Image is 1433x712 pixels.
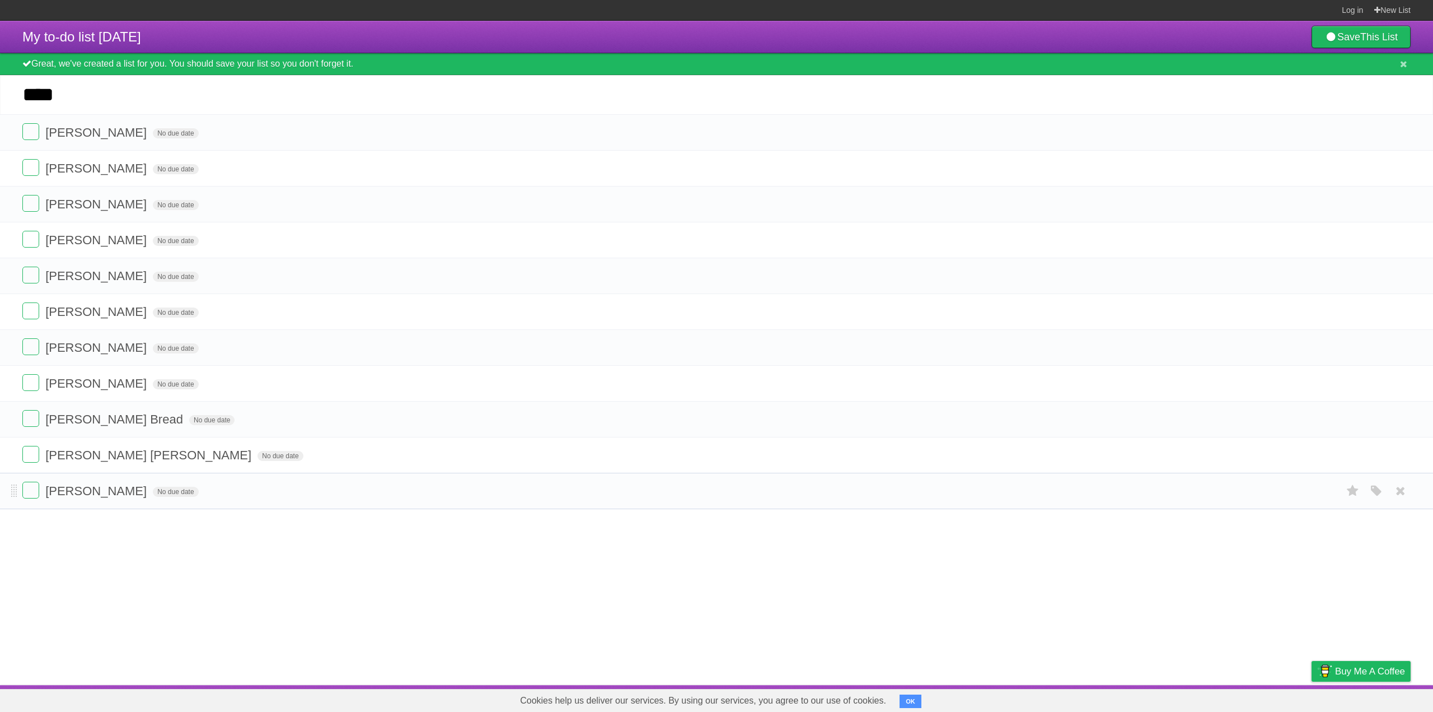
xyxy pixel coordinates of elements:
span: No due date [153,200,198,210]
span: [PERSON_NAME] [45,305,149,319]
a: Buy me a coffee [1312,661,1411,682]
b: This List [1360,31,1398,43]
label: Done [22,482,39,499]
span: [PERSON_NAME] [PERSON_NAME] [45,448,254,462]
label: Done [22,267,39,283]
span: No due date [153,308,198,318]
label: Done [22,123,39,140]
label: Done [22,374,39,391]
label: Done [22,195,39,212]
span: Cookies help us deliver our services. By using our services, you agree to our use of cookies. [509,690,897,712]
span: No due date [153,164,198,174]
label: Star task [1342,482,1364,500]
span: No due date [153,128,198,138]
a: Suggest a feature [1340,688,1411,709]
img: Buy me a coffee [1317,662,1332,681]
label: Done [22,303,39,319]
span: No due date [153,379,198,389]
span: No due date [153,272,198,282]
label: Done [22,159,39,176]
label: Done [22,410,39,427]
span: Buy me a coffee [1335,662,1405,681]
label: Done [22,338,39,355]
a: SaveThis List [1312,26,1411,48]
a: About [1163,688,1186,709]
span: [PERSON_NAME] Bread [45,412,186,426]
label: Done [22,446,39,463]
span: No due date [189,415,235,425]
span: [PERSON_NAME] [45,197,149,211]
button: OK [900,695,921,708]
span: [PERSON_NAME] [45,269,149,283]
span: No due date [153,487,198,497]
a: Developers [1200,688,1245,709]
span: No due date [153,343,198,353]
span: [PERSON_NAME] [45,161,149,175]
a: Terms [1259,688,1284,709]
span: [PERSON_NAME] [45,233,149,247]
a: Privacy [1297,688,1326,709]
span: [PERSON_NAME] [45,341,149,355]
span: My to-do list [DATE] [22,29,141,44]
label: Done [22,231,39,248]
span: [PERSON_NAME] [45,484,149,498]
span: [PERSON_NAME] [45,125,149,139]
span: No due date [257,451,303,461]
span: [PERSON_NAME] [45,376,149,390]
span: No due date [153,236,198,246]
